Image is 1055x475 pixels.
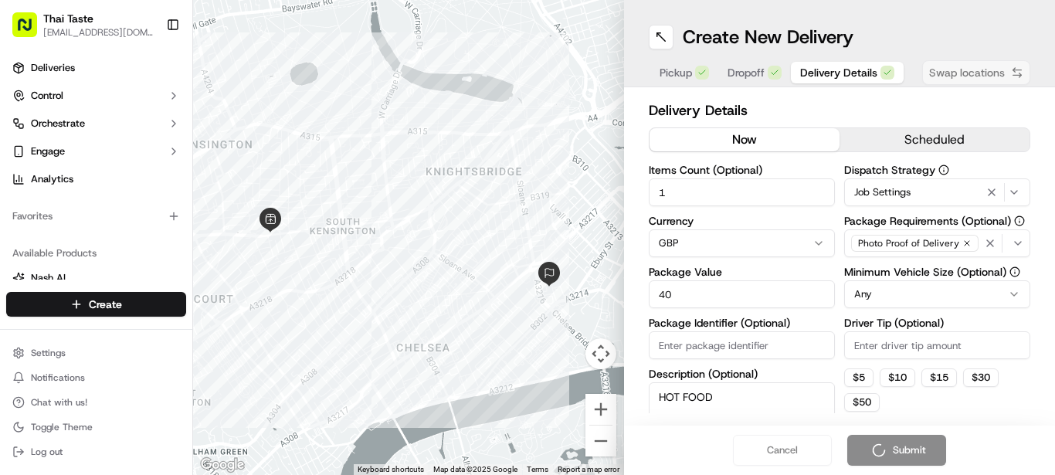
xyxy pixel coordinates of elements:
[15,148,43,175] img: 1736555255976-a54dd68f-1ca7-489b-9aae-adbdc363a1c4
[43,11,93,26] button: Thai Taste
[31,117,85,131] span: Orchestrate
[31,396,87,409] span: Chat with us!
[146,224,248,239] span: API Documentation
[844,229,1030,257] button: Photo Proof of Delivery
[649,368,835,379] label: Description (Optional)
[585,426,616,456] button: Zoom out
[649,100,1030,121] h2: Delivery Details
[844,266,1030,277] label: Minimum Vehicle Size (Optional)
[9,218,124,246] a: 📗Knowledge Base
[649,215,835,226] label: Currency
[921,368,957,387] button: $15
[844,215,1030,226] label: Package Requirements (Optional)
[649,331,835,359] input: Enter package identifier
[558,465,619,473] a: Report a map error
[12,271,180,285] a: Nash AI
[844,393,880,412] button: $50
[6,6,160,43] button: Thai Taste[EMAIL_ADDRESS][DOMAIN_NAME]
[197,455,248,475] a: Open this area in Google Maps (opens a new window)
[649,178,835,206] input: Enter number of items
[527,465,548,473] a: Terms (opens in new tab)
[844,165,1030,175] label: Dispatch Strategy
[53,163,195,175] div: We're available if you need us!
[649,165,835,175] label: Items Count (Optional)
[585,338,616,369] button: Map camera controls
[358,464,424,475] button: Keyboard shortcuts
[963,368,999,387] button: $30
[6,56,186,80] a: Deliveries
[15,226,28,238] div: 📗
[6,241,186,266] div: Available Products
[6,342,186,364] button: Settings
[728,65,765,80] span: Dropoff
[31,446,63,458] span: Log out
[1014,215,1025,226] button: Package Requirements (Optional)
[15,62,281,87] p: Welcome 👋
[124,218,254,246] a: 💻API Documentation
[840,128,1030,151] button: scheduled
[43,26,154,39] button: [EMAIL_ADDRESS][DOMAIN_NAME]
[844,178,1030,206] button: Job Settings
[263,152,281,171] button: Start new chat
[15,15,46,46] img: Nash
[31,421,93,433] span: Toggle Theme
[683,25,853,49] h1: Create New Delivery
[6,292,186,317] button: Create
[649,382,835,469] textarea: HOT FOOD
[854,185,911,199] span: Job Settings
[89,297,122,312] span: Create
[6,367,186,388] button: Notifications
[31,144,65,158] span: Engage
[31,347,66,359] span: Settings
[649,280,835,308] input: Enter package value
[197,455,248,475] img: Google
[649,266,835,277] label: Package Value
[6,266,186,290] button: Nash AI
[880,368,915,387] button: $10
[660,65,692,80] span: Pickup
[31,372,85,384] span: Notifications
[31,172,73,186] span: Analytics
[6,83,186,108] button: Control
[31,224,118,239] span: Knowledge Base
[433,465,517,473] span: Map data ©2025 Google
[1009,266,1020,277] button: Minimum Vehicle Size (Optional)
[858,237,959,249] span: Photo Proof of Delivery
[109,261,187,273] a: Powered byPylon
[6,392,186,413] button: Chat with us!
[844,368,874,387] button: $5
[650,128,840,151] button: now
[40,100,278,116] input: Got a question? Start typing here...
[31,89,63,103] span: Control
[6,167,186,192] a: Analytics
[649,317,835,328] label: Package Identifier (Optional)
[53,148,253,163] div: Start new chat
[844,317,1030,328] label: Driver Tip (Optional)
[154,262,187,273] span: Pylon
[800,65,877,80] span: Delivery Details
[844,331,1030,359] input: Enter driver tip amount
[131,226,143,238] div: 💻
[31,271,66,285] span: Nash AI
[938,165,949,175] button: Dispatch Strategy
[6,139,186,164] button: Engage
[6,111,186,136] button: Orchestrate
[6,441,186,463] button: Log out
[6,416,186,438] button: Toggle Theme
[585,394,616,425] button: Zoom in
[6,204,186,229] div: Favorites
[31,61,75,75] span: Deliveries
